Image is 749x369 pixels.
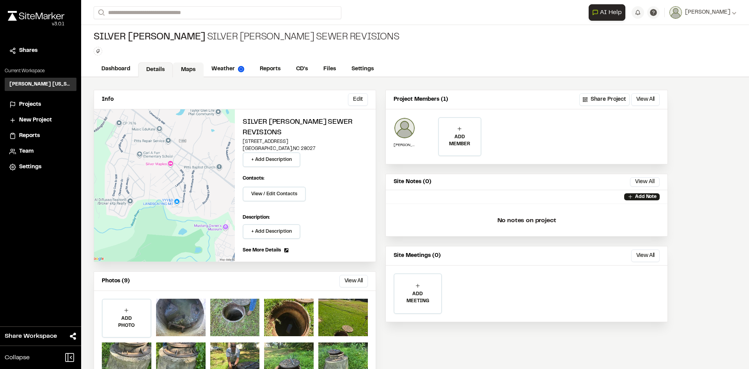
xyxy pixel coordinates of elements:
button: Edit [348,93,368,106]
p: Contacts: [243,175,264,182]
button: + Add Description [243,152,300,167]
a: Maps [173,62,204,77]
button: + Add Description [243,224,300,239]
a: New Project [9,116,72,125]
p: Add Note [635,193,657,200]
p: No notes on project [392,208,661,233]
h3: [PERSON_NAME] [US_STATE] [9,81,72,88]
div: Oh geez...please don't... [8,21,64,28]
a: Weather [204,62,252,77]
a: Projects [9,100,72,109]
span: Settings [19,163,41,171]
button: Search [94,6,108,19]
p: ADD PHOTO [103,315,151,329]
a: Reports [252,62,288,77]
button: [PERSON_NAME] [669,6,737,19]
a: Team [9,147,72,156]
a: Settings [9,163,72,171]
span: New Project [19,116,52,125]
span: Projects [19,100,41,109]
div: Open AI Assistant [589,4,628,21]
p: ADD MEETING [394,291,441,305]
button: Open AI Assistant [589,4,625,21]
a: Settings [344,62,382,77]
a: Dashboard [94,62,138,77]
span: Collapse [5,353,30,362]
button: View All [630,177,660,187]
img: precipai.png [238,66,244,72]
button: View / Edit Contacts [243,187,306,201]
h2: Silver [PERSON_NAME] Sewer Revisions [243,117,368,138]
span: Team [19,147,34,156]
span: [PERSON_NAME] [685,8,730,17]
p: Site Notes (0) [394,178,431,186]
p: Description: [243,214,368,221]
span: See More Details [243,247,281,254]
img: rebrand.png [8,11,64,21]
img: User [669,6,682,19]
button: Share Project [579,93,630,106]
button: View All [631,250,660,262]
button: Edit Tags [94,47,102,55]
p: ADD MEMBER [439,134,480,148]
a: Files [316,62,344,77]
a: Details [138,62,173,77]
span: Reports [19,132,40,140]
button: View All [339,275,368,287]
p: [PERSON_NAME] [394,142,415,148]
p: Project Members (1) [394,95,448,104]
a: Shares [9,46,72,55]
p: Current Workspace [5,68,76,75]
p: [GEOGRAPHIC_DATA] , NC 28027 [243,145,368,152]
span: Shares [19,46,37,55]
span: AI Help [600,8,622,17]
p: [STREET_ADDRESS] [243,138,368,145]
p: Site Meetings (0) [394,251,441,260]
p: Photos (9) [102,277,130,285]
a: CD's [288,62,316,77]
button: View All [631,93,660,106]
span: Silver [PERSON_NAME] [94,31,206,44]
a: Reports [9,132,72,140]
div: Silver [PERSON_NAME] Sewer Revisions [94,31,399,44]
img: Andrew Loftin [394,117,415,139]
span: Share Workspace [5,332,57,341]
p: Info [102,95,114,104]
